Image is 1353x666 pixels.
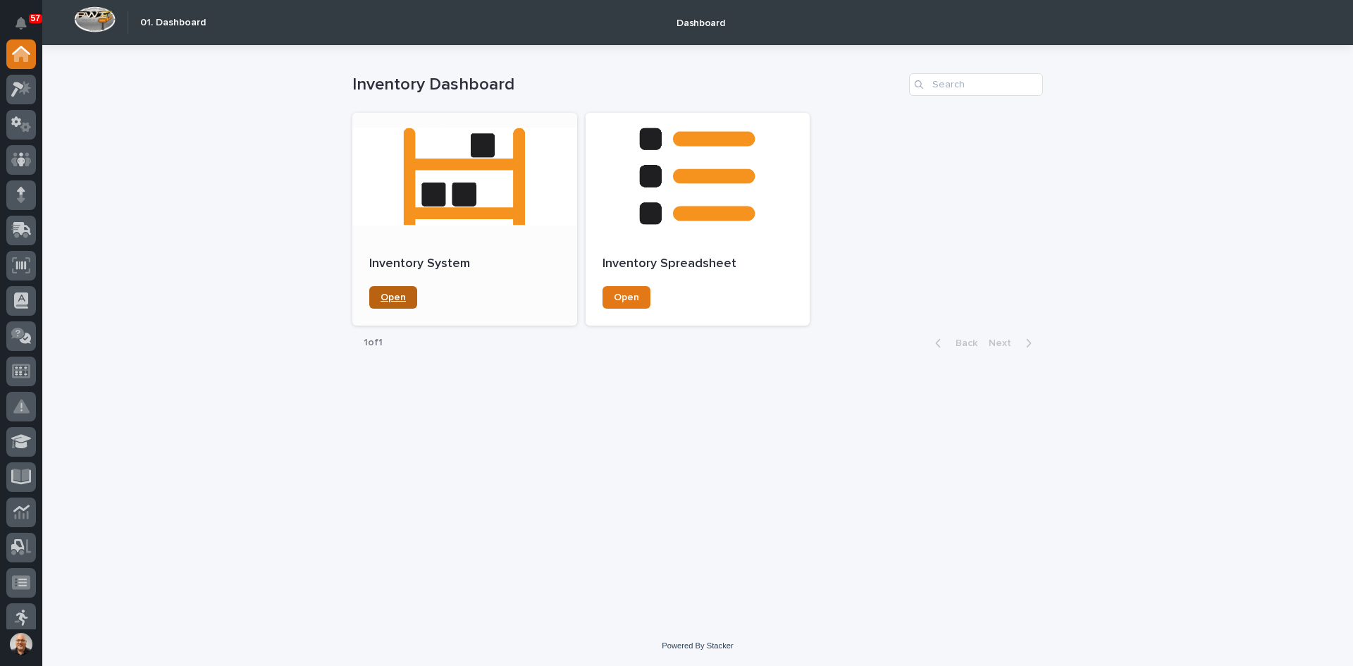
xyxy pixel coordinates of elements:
[983,337,1043,350] button: Next
[662,641,733,650] a: Powered By Stacker
[352,326,394,360] p: 1 of 1
[586,113,810,326] a: Inventory SpreadsheetOpen
[31,13,40,23] p: 57
[603,286,650,309] a: Open
[369,257,560,272] p: Inventory System
[18,17,36,39] div: Notifications57
[924,337,983,350] button: Back
[369,286,417,309] a: Open
[6,629,36,659] button: users-avatar
[140,17,206,29] h2: 01. Dashboard
[909,73,1043,96] input: Search
[352,75,903,95] h1: Inventory Dashboard
[381,292,406,302] span: Open
[614,292,639,302] span: Open
[947,338,977,348] span: Back
[603,257,793,272] p: Inventory Spreadsheet
[352,113,577,326] a: Inventory SystemOpen
[6,8,36,38] button: Notifications
[989,338,1020,348] span: Next
[74,6,116,32] img: Workspace Logo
